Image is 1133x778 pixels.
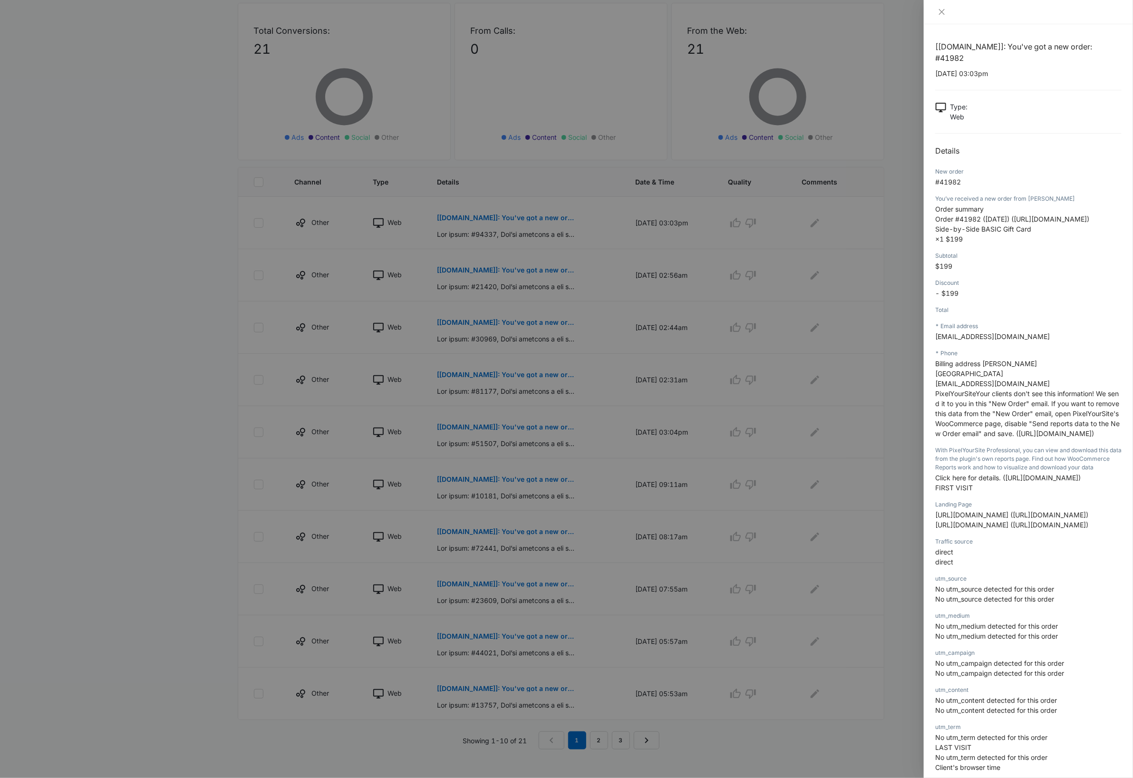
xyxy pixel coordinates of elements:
[935,511,1088,519] span: [URL][DOMAIN_NAME] ([URL][DOMAIN_NAME])
[935,145,1122,156] h2: Details
[935,706,1057,714] span: No utm_content detected for this order
[935,225,1031,233] span: Side-by-Side BASIC Gift Card
[935,306,1122,314] div: Total
[935,262,952,270] span: $199
[935,289,959,297] span: - $199
[935,178,961,186] span: #41982
[935,252,1122,260] div: Subtotal
[935,379,1050,388] span: [EMAIL_ADDRESS][DOMAIN_NAME]
[935,41,1122,64] h1: [[DOMAIN_NAME]]: You've got a new order: #41982
[935,733,1047,741] span: No utm_term detected for this order
[935,622,1058,630] span: No utm_medium detected for this order
[935,332,1050,340] span: [EMAIL_ADDRESS][DOMAIN_NAME]
[935,322,1122,331] div: * Email address
[935,659,1064,667] span: No utm_campaign detected for this order
[935,696,1057,704] span: No utm_content detected for this order
[935,484,973,492] span: FIRST VISIT
[935,537,1122,546] div: Traffic source
[935,215,1089,223] span: Order #41982 ([DATE]) ([URL][DOMAIN_NAME])
[935,649,1122,657] div: utm_campaign
[935,763,1000,771] span: Client's browser time
[935,349,1122,358] div: * Phone
[935,500,1122,509] div: Landing Page
[935,279,1122,287] div: Discount
[935,521,1088,529] span: [URL][DOMAIN_NAME] ([URL][DOMAIN_NAME])
[935,743,971,751] span: LAST VISIT
[935,548,953,556] span: direct
[935,389,1120,438] span: PixelYourSiteYour clients don't see this information! We send it to you in this "New Order" email...
[935,558,953,566] span: direct
[935,446,1122,472] div: With PixelYourSite Professional, you can view and download this data from the plugin's own report...
[935,8,949,16] button: Close
[935,669,1064,677] span: No utm_campaign detected for this order
[935,235,963,243] span: ×1 $199
[935,474,1081,482] span: Click here for details. ([URL][DOMAIN_NAME])
[935,370,1003,378] span: [GEOGRAPHIC_DATA]
[935,753,1047,761] span: No utm_term detected for this order
[935,723,1122,731] div: utm_term
[935,595,1054,603] span: No utm_source detected for this order
[935,205,984,213] span: Order summary
[935,574,1122,583] div: utm_source
[935,686,1122,694] div: utm_content
[935,68,1122,78] p: [DATE] 03:03pm
[950,102,968,112] p: Type :
[935,585,1054,593] span: No utm_source detected for this order
[935,632,1058,640] span: No utm_medium detected for this order
[935,194,1122,203] div: You’ve received a new order from [PERSON_NAME]
[935,360,1037,368] span: Billing address [PERSON_NAME]
[938,8,946,16] span: close
[950,112,968,122] p: Web
[935,612,1122,620] div: utm_medium
[935,167,1122,176] div: New order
